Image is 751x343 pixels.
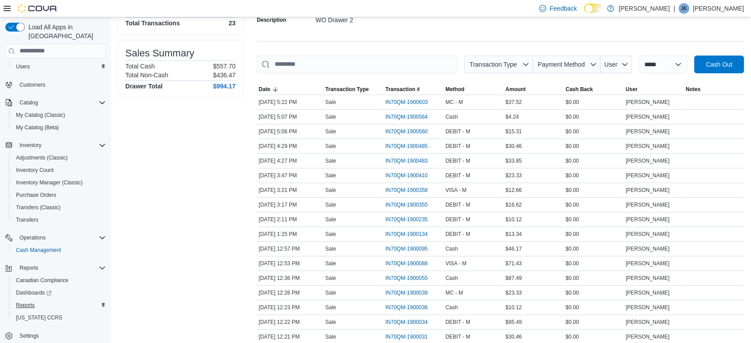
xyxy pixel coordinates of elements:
span: Transfers (Classic) [12,202,106,213]
a: Adjustments (Classic) [12,152,71,163]
div: $0.00 [564,170,624,181]
span: [PERSON_NAME] [626,245,670,252]
span: [PERSON_NAME] [626,128,670,135]
span: Cash Management [16,247,61,254]
span: Notes [686,86,700,93]
span: [PERSON_NAME] [626,99,670,106]
p: Sale [325,304,336,311]
button: Customers [2,78,109,91]
button: Inventory Count [9,164,109,176]
h4: Drawer Total [125,83,163,90]
div: $0.00 [564,331,624,342]
input: Dark Mode [584,4,603,13]
span: Transfers [16,216,38,223]
span: Customers [16,79,106,90]
span: IN70QM-1900134 [385,231,427,238]
div: $0.00 [564,112,624,122]
span: $10.12 [505,304,522,311]
span: $30.46 [505,333,522,340]
button: Transfers [9,214,109,226]
p: [PERSON_NAME] [619,3,670,14]
button: IN70QM-1900358 [385,185,436,195]
span: [PERSON_NAME] [626,275,670,282]
span: $33.85 [505,157,522,164]
span: $71.43 [505,260,522,267]
span: Cash [445,275,458,282]
p: Sale [325,245,336,252]
p: Sale [325,201,336,208]
span: My Catalog (Classic) [12,110,106,120]
div: $0.00 [564,185,624,195]
p: Sale [325,99,336,106]
h4: Total Transactions [125,20,180,27]
h3: Sales Summary [125,48,194,59]
div: WO Drawer 2 [316,13,435,24]
button: Reports [16,263,42,273]
button: Operations [16,232,49,243]
p: Sale [325,187,336,194]
span: Users [12,61,106,72]
span: Inventory Count [12,165,106,175]
div: [DATE] 12:22 PM [257,317,324,327]
button: Date [257,84,324,95]
div: $0.00 [564,229,624,239]
button: IN70QM-1900031 [385,331,436,342]
div: [DATE] 12:23 PM [257,302,324,313]
button: IN70QM-1900088 [385,258,436,269]
p: Sale [325,333,336,340]
a: [US_STATE] CCRS [12,312,66,323]
button: Catalog [2,96,109,109]
span: Inventory [16,140,106,151]
h4: $994.17 [213,83,236,90]
span: Cash [445,304,458,311]
span: IN70QM-1900485 [385,143,427,150]
h6: Total Cash [125,63,155,70]
a: Canadian Compliance [12,275,72,286]
span: Load All Apps in [GEOGRAPHIC_DATA] [25,23,106,40]
div: $0.00 [564,156,624,166]
p: Sale [325,289,336,296]
span: Purchase Orders [12,190,106,200]
div: $0.00 [564,273,624,283]
a: Reports [12,300,38,311]
div: [DATE] 3:17 PM [257,199,324,210]
span: DEBIT - M [445,157,470,164]
span: [US_STATE] CCRS [16,314,62,321]
span: Transfers (Classic) [16,204,60,211]
button: IN70QM-1900034 [385,317,436,327]
span: IN70QM-1900031 [385,333,427,340]
span: [PERSON_NAME] [626,172,670,179]
div: [DATE] 12:57 PM [257,243,324,254]
p: Sale [325,113,336,120]
button: Adjustments (Classic) [9,152,109,164]
span: $15.31 [505,128,522,135]
span: Cash Out [706,60,732,69]
span: IN70QM-1900355 [385,201,427,208]
p: $557.70 [213,63,236,70]
button: IN70QM-1900134 [385,229,436,239]
button: IN70QM-1900564 [385,112,436,122]
span: [PERSON_NAME] [626,319,670,326]
span: Customers [20,81,45,88]
span: Dashboards [16,289,52,296]
p: [PERSON_NAME] [693,3,744,14]
a: Dashboards [12,287,55,298]
span: [PERSON_NAME] [626,333,670,340]
span: DEBIT - M [445,143,470,150]
button: [US_STATE] CCRS [9,311,109,324]
span: [PERSON_NAME] [626,113,670,120]
a: Inventory Count [12,165,57,175]
button: Purchase Orders [9,189,109,201]
button: IN70QM-1900055 [385,273,436,283]
span: MC - M [445,99,463,106]
a: Purchase Orders [12,190,60,200]
button: My Catalog (Classic) [9,109,109,121]
span: Cash Back [566,86,593,93]
span: DEBIT - M [445,128,470,135]
p: Sale [325,231,336,238]
span: Transaction Type [325,86,369,93]
span: Inventory [20,142,41,149]
button: IN70QM-1900036 [385,302,436,313]
span: Reports [20,264,38,271]
button: IN70QM-1900039 [385,287,436,298]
